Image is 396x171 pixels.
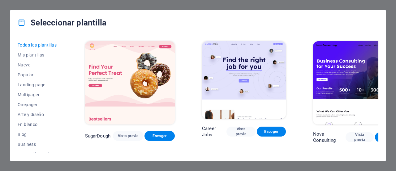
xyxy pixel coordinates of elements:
[18,100,58,110] button: Onepager
[18,110,58,119] button: Arte y diseño
[18,52,58,57] span: Mis plantillas
[18,92,58,97] span: Multipager
[149,133,170,138] span: Escoger
[351,132,369,142] span: Vista previa
[18,122,58,127] span: En blanco
[346,132,374,142] button: Vista previa
[18,82,58,87] span: Landing page
[18,43,58,47] span: Todas las plantillas
[18,119,58,129] button: En blanco
[18,90,58,100] button: Multipager
[202,41,286,119] img: Career Jobs
[18,62,58,67] span: Nueva
[313,131,346,143] p: Nova Consulting
[18,129,58,139] button: Blog
[257,127,286,137] button: Escoger
[18,70,58,80] button: Popular
[18,72,58,77] span: Popular
[18,102,58,107] span: Onepager
[18,50,58,60] button: Mis plantillas
[18,40,58,50] button: Todas las plantillas
[85,41,175,124] img: SugarDough
[18,142,58,147] span: Business
[18,80,58,90] button: Landing page
[18,152,58,157] span: Educación y cultura
[144,131,175,141] button: Escoger
[18,112,58,117] span: Arte y diseño
[18,18,106,28] h4: Seleccionar plantilla
[226,127,256,137] button: Vista previa
[262,129,281,134] span: Escoger
[85,133,110,139] p: SugarDough
[18,139,58,149] button: Business
[18,60,58,70] button: Nueva
[202,125,226,138] p: Career Jobs
[118,133,138,138] span: Vista previa
[18,132,58,137] span: Blog
[231,127,251,137] span: Vista previa
[113,131,143,141] button: Vista previa
[18,149,58,159] button: Educación y cultura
